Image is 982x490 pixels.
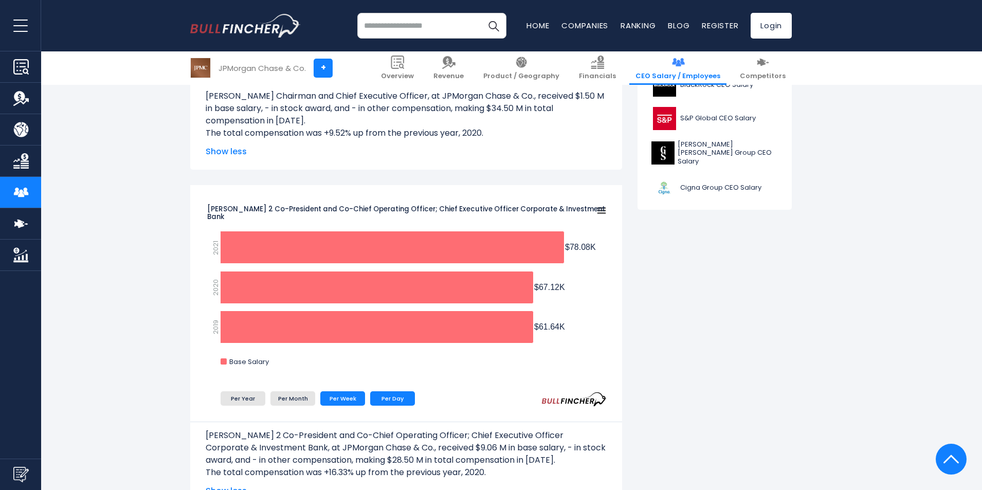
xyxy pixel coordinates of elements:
li: Per Week [320,391,365,406]
text: 2020 [211,279,221,296]
span: Competitors [740,72,786,81]
span: Show less [206,146,607,158]
a: Go to homepage [190,14,301,38]
svg: Daniel Pinto 2 Co-President and Co-Chief Operating Officer; Chief Executive Officer Corporate & I... [206,197,607,377]
img: BLK logo [651,74,677,97]
a: + [314,59,333,78]
li: Per Year [221,391,265,406]
span: Product / Geography [483,72,559,81]
a: Login [751,13,792,39]
tspan: $78.08K [565,243,596,251]
text: 2019 [211,320,221,334]
span: CEO Salary / Employees [635,72,720,81]
span: Revenue [433,72,464,81]
a: Financials [573,51,622,85]
a: [PERSON_NAME] [PERSON_NAME] Group CEO Salary [645,138,784,169]
a: Companies [561,20,608,31]
a: S&P Global CEO Salary [645,104,784,133]
a: Ranking [621,20,656,31]
img: bullfincher logo [190,14,301,38]
text: 2021 [211,241,221,255]
a: CEO Salary / Employees [629,51,726,85]
li: Per Day [370,391,415,406]
p: [PERSON_NAME] 2 Co-President and Co-Chief Operating Officer; Chief Executive Officer Corporate & ... [206,429,607,466]
a: Revenue [427,51,470,85]
li: Per Month [270,391,315,406]
text: Base Salary [229,357,269,367]
a: Register [702,20,738,31]
p: The total compensation was +16.33% up from the previous year, 2020. [206,466,607,479]
img: GS logo [651,141,675,165]
tspan: $61.64K [534,322,565,331]
tspan: [PERSON_NAME] 2 Co-President and Co-Chief Operating Officer; Chief Executive Officer Corporate & ... [207,204,605,222]
span: Financials [579,72,616,81]
a: Home [526,20,549,31]
a: Overview [375,51,420,85]
div: JPMorgan Chase & Co. [219,62,306,74]
span: S&P Global CEO Salary [680,114,756,123]
p: [PERSON_NAME] Chairman and Chief Executive Officer, at JPMorgan Chase & Co., received $1.50 M in ... [206,90,607,127]
a: Cigna Group CEO Salary [645,174,784,202]
img: JPM logo [191,58,210,78]
tspan: $67.12K [534,283,565,292]
span: Overview [381,72,414,81]
button: Search [481,13,506,39]
p: The total compensation was +9.52% up from the previous year, 2020. [206,127,607,139]
a: BlackRock CEO Salary [645,71,784,99]
span: Cigna Group CEO Salary [680,184,761,192]
img: CI logo [651,176,677,199]
span: BlackRock CEO Salary [680,81,753,89]
a: Product / Geography [477,51,566,85]
span: [PERSON_NAME] [PERSON_NAME] Group CEO Salary [678,140,778,167]
a: Competitors [734,51,792,85]
img: SPGI logo [651,107,677,130]
a: Blog [668,20,689,31]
